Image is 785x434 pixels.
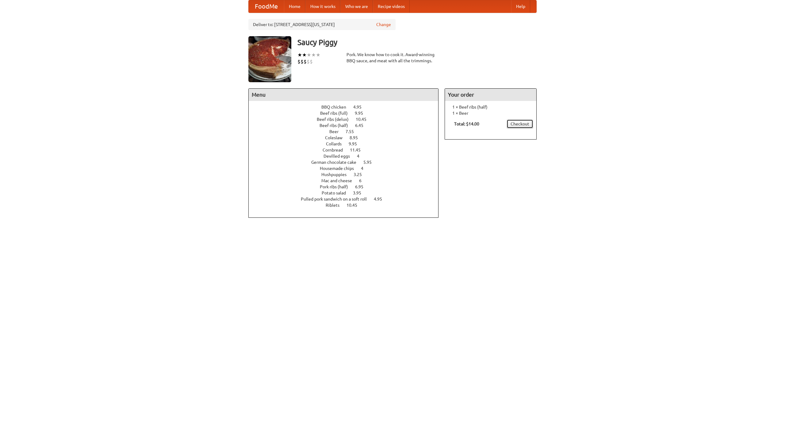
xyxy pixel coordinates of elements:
span: 3.25 [354,172,368,177]
a: FoodMe [249,0,284,13]
span: BBQ chicken [321,105,352,109]
h3: Saucy Piggy [297,36,537,48]
span: 7.55 [346,129,360,134]
a: Beef ribs (delux) 10.45 [317,117,378,122]
span: Pork ribs (half) [320,184,354,189]
a: Pulled pork sandwich on a soft roll 4.95 [301,197,393,202]
a: Change [376,21,391,28]
span: Beef ribs (full) [320,111,354,116]
li: $ [301,58,304,65]
span: Cornbread [323,148,349,152]
img: angular.jpg [248,36,291,82]
span: Devilled eggs [324,154,356,159]
a: Help [511,0,530,13]
h4: Your order [445,89,536,101]
a: Beer 7.55 [329,129,365,134]
a: Recipe videos [373,0,410,13]
a: How it works [305,0,340,13]
span: 4 [361,166,370,171]
span: 6.45 [355,123,370,128]
a: Devilled eggs 4 [324,154,371,159]
span: 10.45 [347,203,363,208]
a: German chocolate cake 5.95 [311,160,383,165]
span: 4.95 [374,197,388,202]
div: Deliver to: [STREET_ADDRESS][US_STATE] [248,19,396,30]
a: Potato salad 3.95 [322,190,373,195]
span: Beef ribs (half) [320,123,354,128]
span: 11.45 [350,148,367,152]
a: BBQ chicken 4.95 [321,105,373,109]
h4: Menu [249,89,438,101]
span: Pulled pork sandwich on a soft roll [301,197,373,202]
span: German chocolate cake [311,160,362,165]
span: 10.45 [356,117,373,122]
li: ★ [311,52,316,58]
a: Coleslaw 8.95 [325,135,369,140]
li: ★ [307,52,311,58]
span: 6 [359,178,368,183]
li: $ [297,58,301,65]
span: Riblets [326,203,346,208]
span: Beef ribs (delux) [317,117,355,122]
a: Riblets 10.45 [326,203,369,208]
span: Coleslaw [325,135,349,140]
span: Beer [329,129,345,134]
li: 1 × Beef ribs (half) [448,104,533,110]
a: Mac and cheese 6 [321,178,373,183]
li: $ [307,58,310,65]
li: $ [304,58,307,65]
li: ★ [302,52,307,58]
a: Collards 9.95 [326,141,368,146]
span: 4 [357,154,366,159]
span: 9.95 [355,111,369,116]
a: Checkout [507,119,533,129]
li: ★ [297,52,302,58]
a: Cornbread 11.45 [323,148,372,152]
span: Housemade chips [320,166,360,171]
li: $ [310,58,313,65]
span: Mac and cheese [321,178,358,183]
span: Hushpuppies [321,172,353,177]
a: Who we are [340,0,373,13]
li: ★ [316,52,320,58]
span: 6.95 [355,184,370,189]
div: Pork. We know how to cook it. Award-winning BBQ sauce, and meat with all the trimmings. [347,52,438,64]
a: Home [284,0,305,13]
span: Collards [326,141,348,146]
a: Hushpuppies 3.25 [321,172,373,177]
a: Beef ribs (half) 6.45 [320,123,375,128]
a: Pork ribs (half) 6.95 [320,184,375,189]
b: Total: $14.00 [454,121,479,126]
span: 8.95 [350,135,364,140]
span: 5.95 [363,160,378,165]
span: 3.95 [353,190,367,195]
span: 9.95 [349,141,363,146]
span: 4.95 [353,105,368,109]
span: Potato salad [322,190,352,195]
li: 1 × Beer [448,110,533,116]
a: Beef ribs (full) 9.95 [320,111,374,116]
a: Housemade chips 4 [320,166,375,171]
